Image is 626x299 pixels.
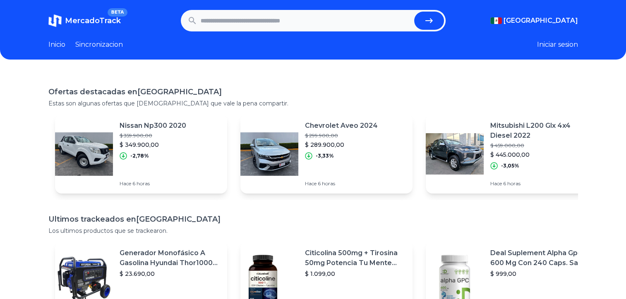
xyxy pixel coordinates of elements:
[305,270,406,278] p: $ 1.099,00
[75,40,123,50] a: Sincronizacion
[48,86,578,98] h1: Ofertas destacadas en [GEOGRAPHIC_DATA]
[305,248,406,268] p: Citicolina 500mg + Tirosina 50mg Potencia Tu Mente (120caps) Sabor Sin Sabor
[108,8,127,17] span: BETA
[120,121,186,131] p: Nissan Np300 2020
[305,141,378,149] p: $ 289.900,00
[490,270,591,278] p: $ 999,00
[48,14,121,27] a: MercadoTrackBETA
[490,180,591,187] p: Hace 6 horas
[490,248,591,268] p: Deal Suplement Alpha Gpc 600 Mg Con 240 Caps. Salud Cerebral Sabor S/n
[48,227,578,235] p: Los ultimos productos que se trackearon.
[504,16,578,26] span: [GEOGRAPHIC_DATA]
[120,180,186,187] p: Hace 6 horas
[305,180,378,187] p: Hace 6 horas
[48,99,578,108] p: Estas son algunas ofertas que [DEMOGRAPHIC_DATA] que vale la pena compartir.
[316,153,334,159] p: -3,33%
[537,40,578,50] button: Iniciar sesion
[55,114,227,194] a: Featured imageNissan Np300 2020$ 359.900,00$ 349.900,00-2,78%Hace 6 horas
[490,142,591,149] p: $ 459.000,00
[120,270,221,278] p: $ 23.690,00
[490,16,578,26] button: [GEOGRAPHIC_DATA]
[55,125,113,183] img: Featured image
[120,132,186,139] p: $ 359.900,00
[501,163,519,169] p: -3,05%
[48,213,578,225] h1: Ultimos trackeados en [GEOGRAPHIC_DATA]
[426,125,484,183] img: Featured image
[48,14,62,27] img: MercadoTrack
[305,132,378,139] p: $ 299.900,00
[426,114,598,194] a: Featured imageMitsubishi L200 Glx 4x4 Diesel 2022$ 459.000,00$ 445.000,00-3,05%Hace 6 horas
[240,125,298,183] img: Featured image
[65,16,121,25] span: MercadoTrack
[120,141,186,149] p: $ 349.900,00
[490,121,591,141] p: Mitsubishi L200 Glx 4x4 Diesel 2022
[305,121,378,131] p: Chevrolet Aveo 2024
[240,114,413,194] a: Featured imageChevrolet Aveo 2024$ 299.900,00$ 289.900,00-3,33%Hace 6 horas
[48,40,65,50] a: Inicio
[490,17,502,24] img: Mexico
[490,151,591,159] p: $ 445.000,00
[130,153,149,159] p: -2,78%
[120,248,221,268] p: Generador Monofásico A Gasolina Hyundai Thor10000 P 11.5 Kw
